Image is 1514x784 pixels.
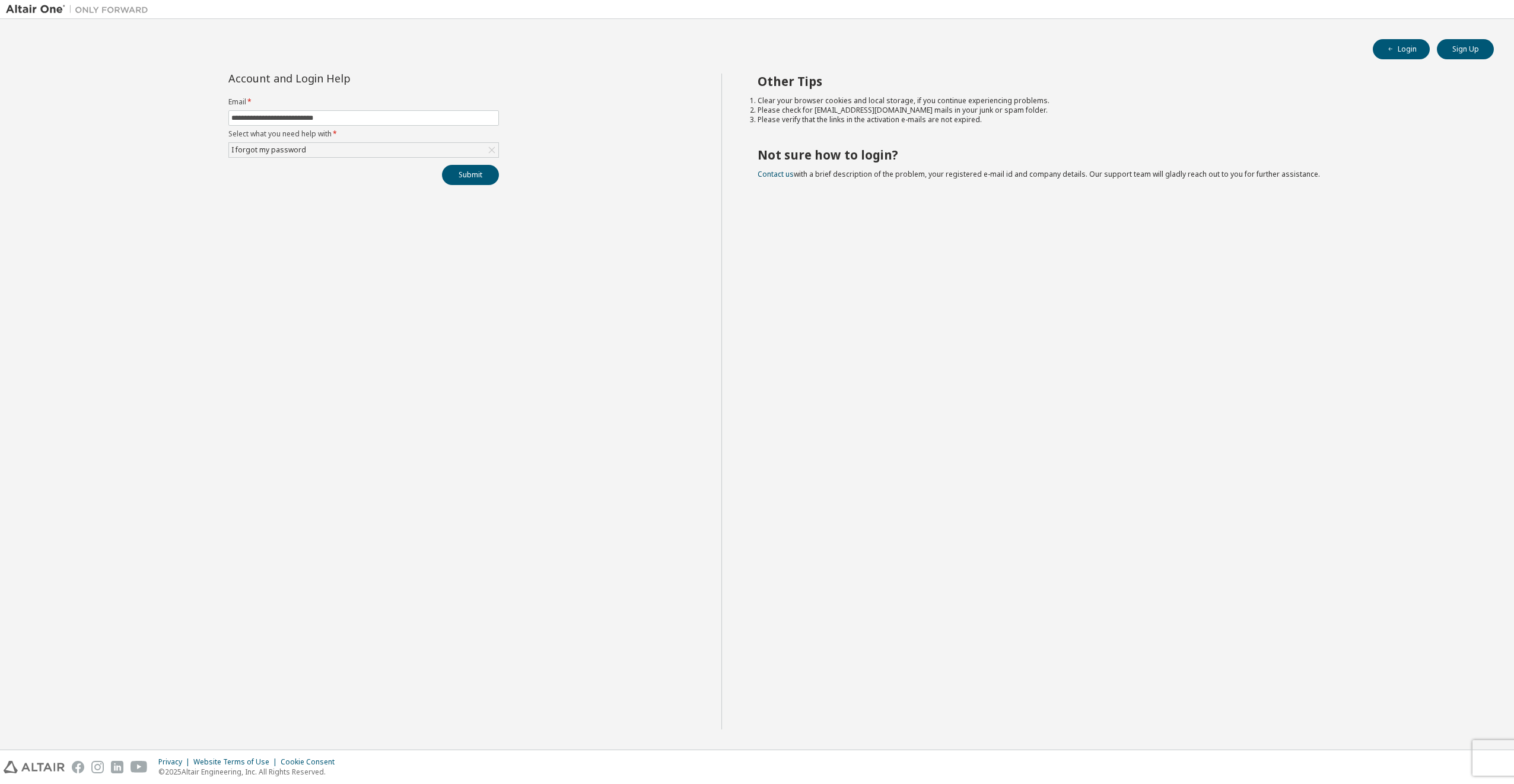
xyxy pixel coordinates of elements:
button: Submit [442,165,499,185]
img: linkedin.svg [111,761,123,773]
div: I forgot my password [229,143,498,157]
div: Privacy [158,757,193,767]
li: Clear your browser cookies and local storage, if you continue experiencing problems. [758,96,1473,106]
h2: Other Tips [758,74,1473,89]
h2: Not sure how to login? [758,147,1473,162]
img: Altair One [6,4,154,15]
img: youtube.svg [131,761,148,773]
p: © 2025 Altair Engineering, Inc. All Rights Reserved. [158,767,342,777]
button: Sign Up [1437,39,1494,59]
li: Please check for [EMAIL_ADDRESS][DOMAIN_NAME] mails in your junk or spam folder. [758,106,1473,115]
div: Cookie Consent [281,757,342,767]
a: Contact us [758,169,794,179]
img: instagram.svg [91,761,104,773]
img: altair_logo.svg [4,761,65,773]
button: Login [1373,39,1430,59]
div: Account and Login Help [228,74,445,83]
span: with a brief description of the problem, your registered e-mail id and company details. Our suppo... [758,169,1320,179]
label: Select what you need help with [228,129,499,139]
div: I forgot my password [230,144,308,157]
li: Please verify that the links in the activation e-mails are not expired. [758,115,1473,125]
label: Email [228,97,499,107]
img: facebook.svg [72,761,84,773]
div: Website Terms of Use [193,757,281,767]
